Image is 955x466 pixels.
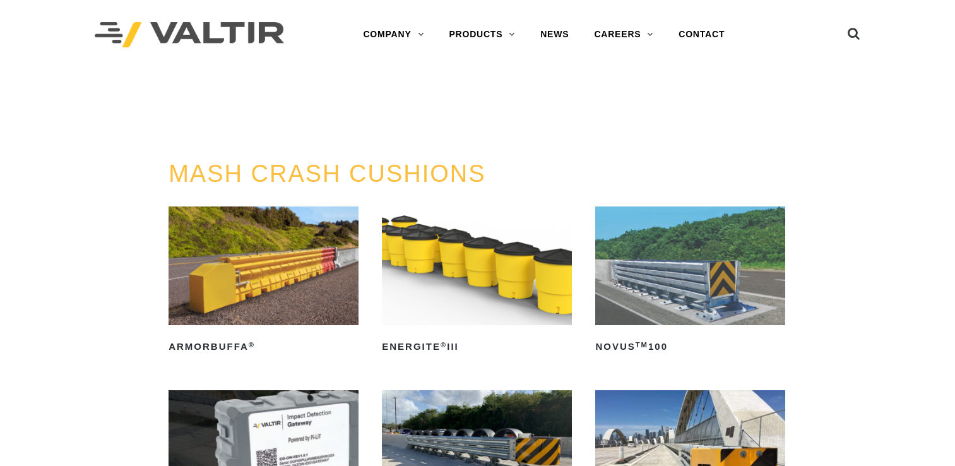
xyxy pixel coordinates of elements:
h2: NOVUS 100 [595,337,785,357]
a: COMPANY [350,22,436,47]
a: NOVUSTM100 [595,206,785,357]
sup: ® [249,341,255,349]
sup: ® [441,341,447,349]
a: NEWS [528,22,581,47]
h2: ArmorBuffa [169,337,359,357]
a: CONTACT [666,22,737,47]
sup: TM [636,341,648,349]
a: PRODUCTS [436,22,528,47]
a: MASH CRASH CUSHIONS [169,160,486,187]
a: CAREERS [581,22,666,47]
img: Valtir [95,22,284,48]
h2: ENERGITE III [382,337,572,357]
a: ArmorBuffa® [169,206,359,357]
a: ENERGITE®III [382,206,572,357]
